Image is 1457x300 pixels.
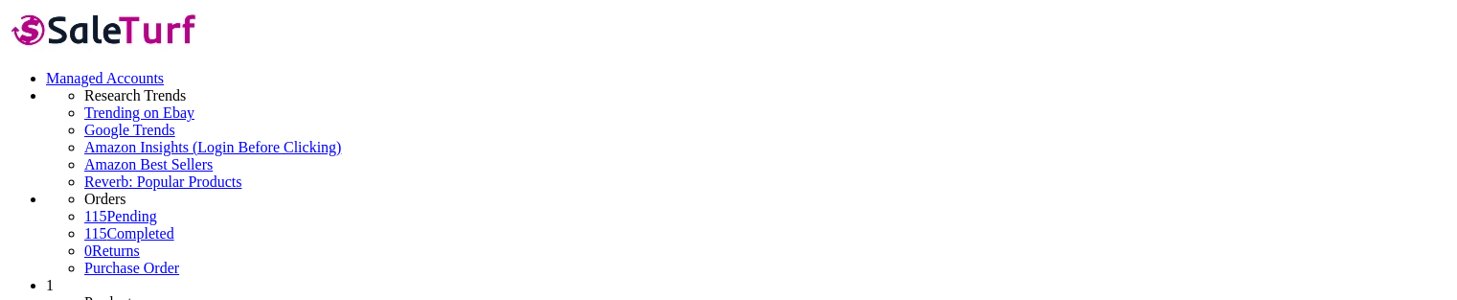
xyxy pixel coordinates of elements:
[84,242,140,259] a: 0Returns
[84,104,1449,122] a: Trending on Ebay
[84,122,1449,139] a: Google Trends
[84,139,1449,156] a: Amazon Insights (Login Before Clicking)
[84,87,1449,104] li: Research Trends
[84,173,1449,191] a: Reverb: Popular Products
[84,208,1449,225] a: 115Pending
[46,70,164,86] a: Managed Accounts
[84,191,1449,208] li: Orders
[8,8,202,51] img: SaleTurf
[84,208,106,224] span: 115
[84,242,92,259] span: 0
[46,277,54,293] span: 1
[84,156,1449,173] a: Amazon Best Sellers
[84,225,106,242] span: 115
[84,225,174,242] a: 115Completed
[84,260,179,276] a: Purchase Order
